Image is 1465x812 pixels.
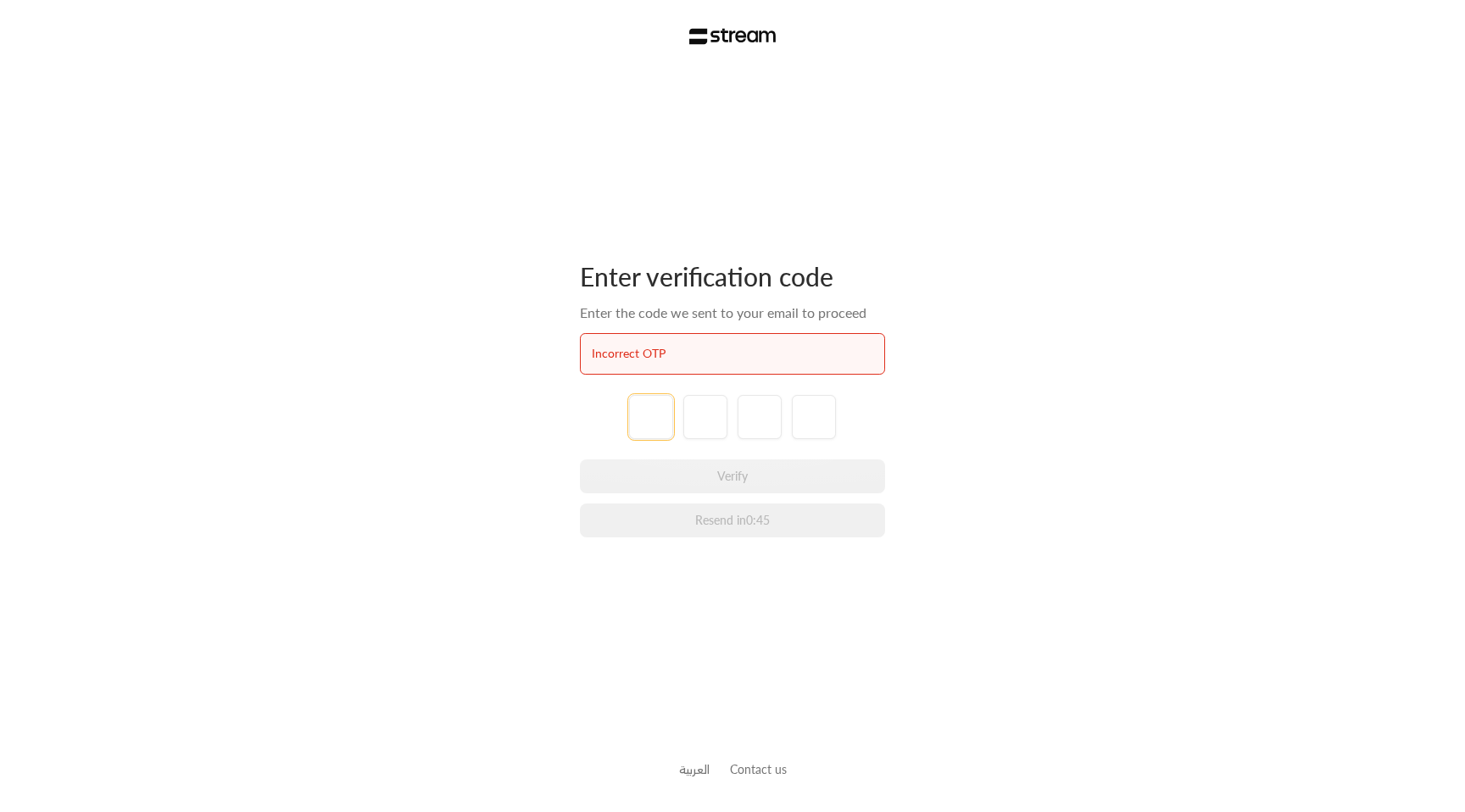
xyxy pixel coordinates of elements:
img: Stream Logo [689,28,777,45]
div: Enter verification code [580,260,885,292]
div: Incorrect OTP [592,345,873,363]
div: Enter the code we sent to your email to proceed [580,303,885,323]
a: Contact us [730,762,787,776]
a: العربية [679,754,710,785]
button: Contact us [730,760,787,778]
